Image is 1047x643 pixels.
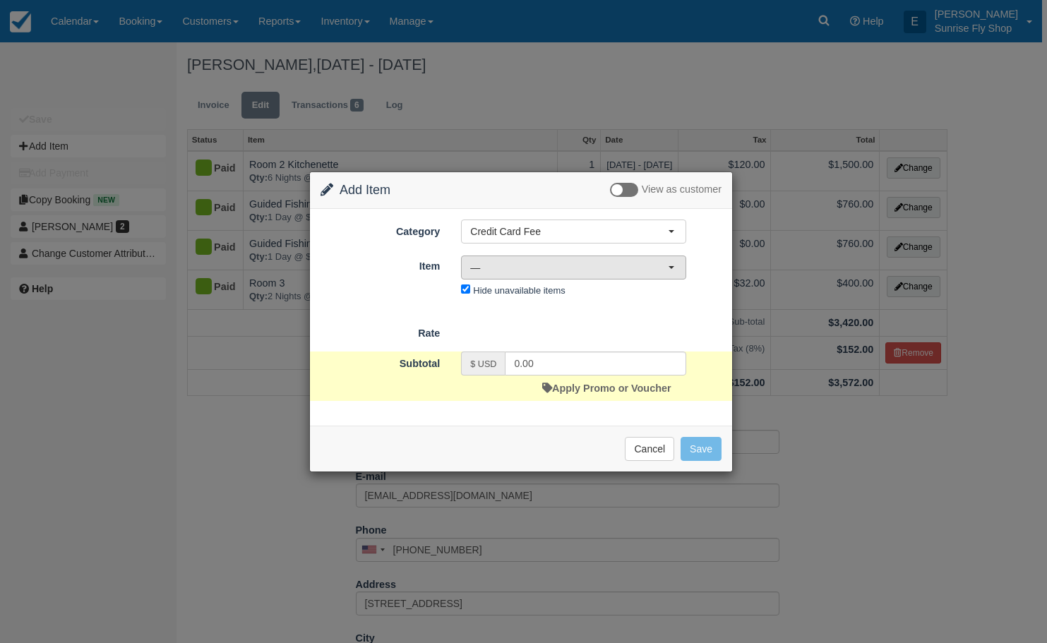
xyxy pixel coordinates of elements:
label: Item [310,254,450,274]
a: Apply Promo or Voucher [542,383,671,394]
span: — [470,260,668,275]
button: Save [681,437,722,461]
span: View as customer [642,184,722,196]
button: — [461,256,686,280]
label: Hide unavailable items [473,285,565,296]
label: Category [310,220,450,239]
button: Cancel [625,437,674,461]
span: Add Item [340,183,390,197]
label: Rate [310,321,450,341]
label: Subtotal [310,351,450,371]
button: Credit Card Fee [461,220,686,244]
span: Credit Card Fee [470,224,668,239]
small: $ USD [470,359,496,369]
